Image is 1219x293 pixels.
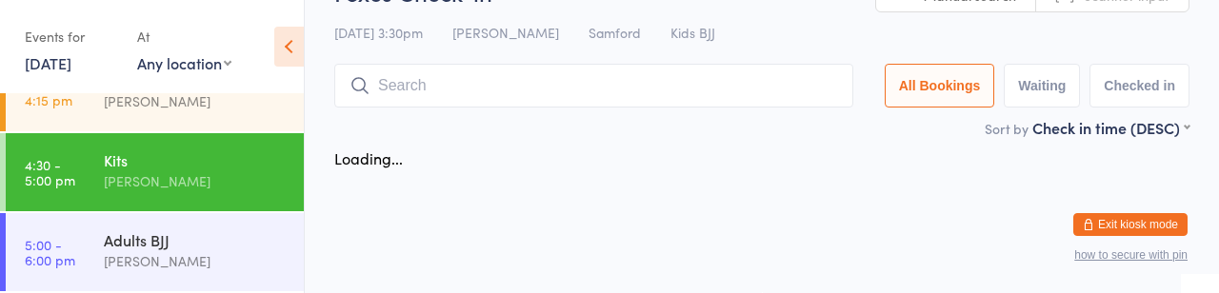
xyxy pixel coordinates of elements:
button: Exit kiosk mode [1073,213,1188,236]
div: At [137,21,231,52]
div: Loading... [334,147,403,168]
a: 4:30 -5:00 pmKits[PERSON_NAME] [6,133,304,211]
time: 5:00 - 6:00 pm [25,237,75,267]
span: Samford [589,23,641,42]
button: Checked in [1089,64,1189,107]
div: Any location [137,52,231,73]
time: 3:30 - 4:15 pm [25,77,72,107]
span: [PERSON_NAME] [452,23,559,42]
button: Waiting [1004,64,1080,107]
label: Sort by [985,119,1029,138]
span: Kids BJJ [670,23,715,42]
button: how to secure with pin [1074,248,1188,262]
input: Search [334,64,853,107]
div: [PERSON_NAME] [104,250,288,272]
button: All Bookings [885,64,995,107]
div: [PERSON_NAME] [104,170,288,192]
div: Adults BJJ [104,229,288,250]
div: Kits [104,149,288,170]
time: 4:30 - 5:00 pm [25,157,75,187]
div: Events for [25,21,118,52]
a: [DATE] [25,52,71,73]
div: Check in time (DESC) [1032,117,1189,138]
span: [DATE] 3:30pm [334,23,423,42]
a: 5:00 -6:00 pmAdults BJJ[PERSON_NAME] [6,213,304,291]
div: [PERSON_NAME] [104,90,288,112]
